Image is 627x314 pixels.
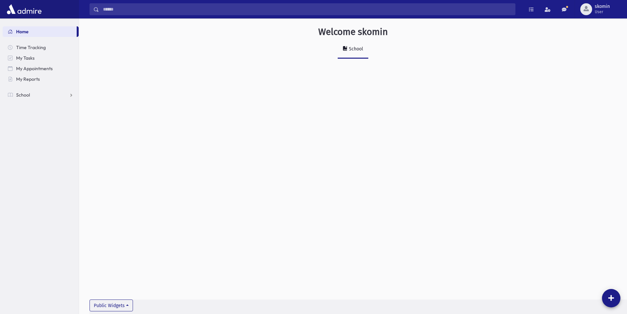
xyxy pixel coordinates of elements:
[16,55,35,61] span: My Tasks
[318,26,388,38] h3: Welcome skomin
[3,63,79,74] a: My Appointments
[16,66,53,71] span: My Appointments
[595,4,610,9] span: skomin
[16,76,40,82] span: My Reports
[348,46,363,52] div: School
[5,3,43,16] img: AdmirePro
[99,3,515,15] input: Search
[595,9,610,14] span: User
[16,44,46,50] span: Time Tracking
[3,74,79,84] a: My Reports
[3,53,79,63] a: My Tasks
[16,29,29,35] span: Home
[338,40,368,59] a: School
[3,26,77,37] a: Home
[3,90,79,100] a: School
[90,300,133,311] button: Public Widgets
[16,92,30,98] span: School
[3,42,79,53] a: Time Tracking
